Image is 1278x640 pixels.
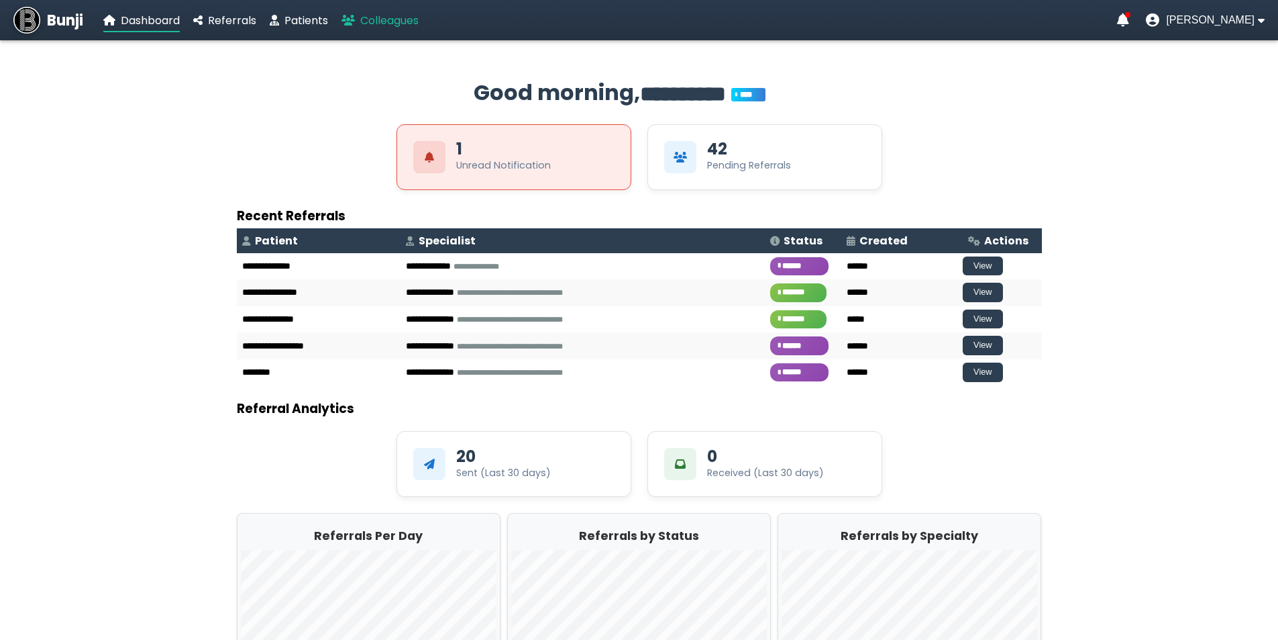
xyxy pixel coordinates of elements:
a: Bunji [13,7,83,34]
div: 1 [456,141,462,157]
h2: Referrals by Status [511,527,767,545]
a: Colleagues [341,12,419,29]
div: Pending Referrals [707,158,791,173]
span: Referrals [208,13,256,28]
div: Unread Notification [456,158,551,173]
span: [PERSON_NAME] [1166,14,1255,26]
button: View [963,336,1003,355]
h2: Referrals by Specialty [782,527,1037,545]
div: 0 [707,449,717,465]
span: Bunji [47,9,83,32]
button: View [963,257,1003,276]
div: 42 [707,141,727,157]
img: Bunji Dental Referral Management [13,7,40,34]
div: Sent (Last 30 days) [456,466,551,480]
span: Patients [284,13,328,28]
h2: Good morning, [237,77,1042,111]
span: You’re on Plus! [731,88,765,101]
div: 20 [456,449,476,465]
th: Status [765,228,842,253]
th: Actions [963,228,1041,253]
h3: Recent Referrals [237,206,1042,226]
th: Patient [237,228,401,253]
a: Patients [270,12,328,29]
button: User menu [1146,13,1265,27]
h2: Referrals Per Day [241,527,496,545]
button: View [963,363,1003,382]
div: 0Received (Last 30 days) [647,431,882,497]
a: Notifications [1117,13,1129,27]
div: 20Sent (Last 30 days) [396,431,631,497]
div: View Pending Referrals [647,124,882,190]
th: Specialist [401,228,765,253]
a: Referrals [193,12,256,29]
span: Colleagues [360,13,419,28]
div: Received (Last 30 days) [707,466,824,480]
a: Dashboard [103,12,180,29]
h3: Referral Analytics [237,399,1042,418]
button: View [963,310,1003,329]
button: View [963,283,1003,302]
th: Created [841,228,963,253]
span: Dashboard [121,13,180,28]
div: View Unread Notifications [396,124,631,190]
